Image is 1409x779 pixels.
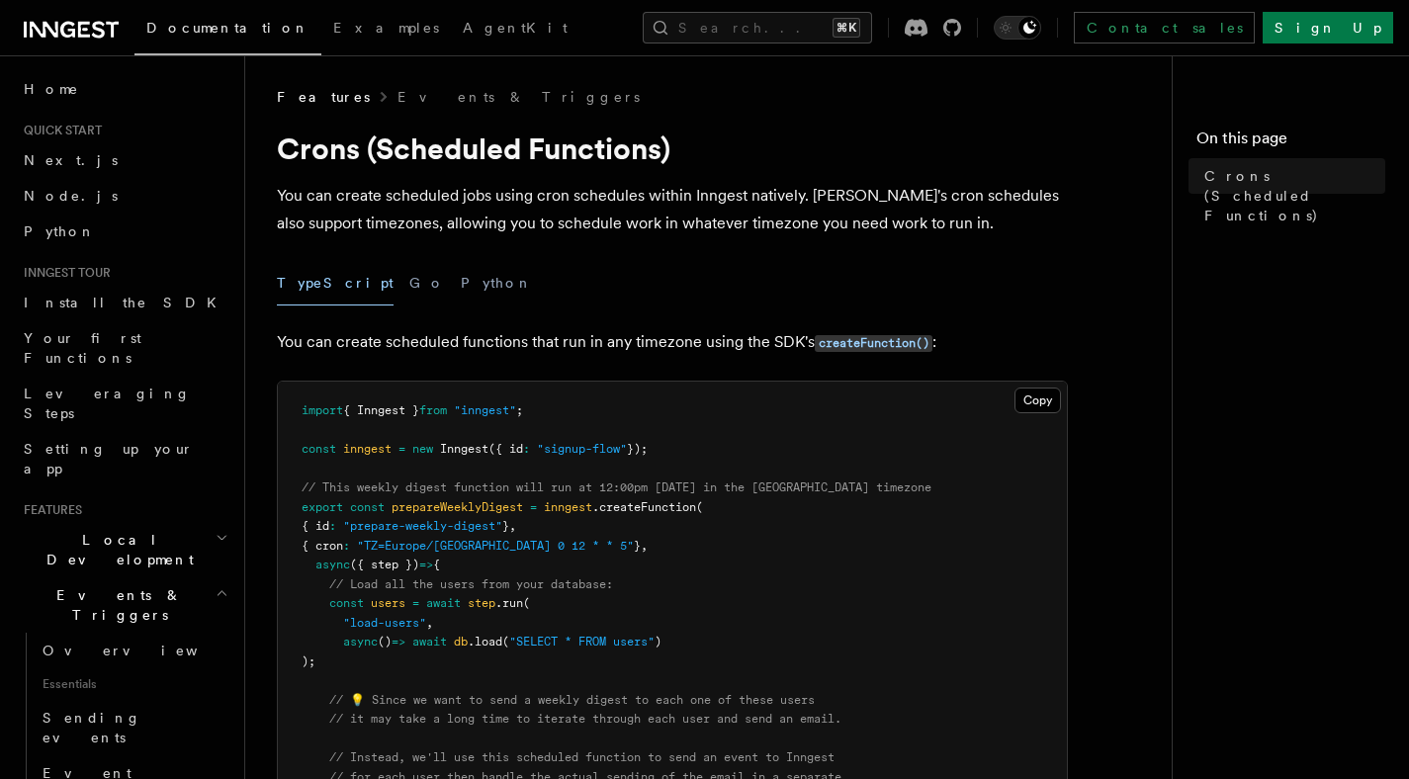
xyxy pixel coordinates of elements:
span: Features [277,87,370,107]
span: "load-users" [343,616,426,630]
span: const [329,596,364,610]
span: } [502,519,509,533]
span: ( [523,596,530,610]
span: ( [502,635,509,649]
span: { [433,558,440,571]
span: ({ step }) [350,558,419,571]
span: await [426,596,461,610]
span: from [419,403,447,417]
span: .run [495,596,523,610]
a: Your first Functions [16,320,232,376]
a: Install the SDK [16,285,232,320]
span: ; [516,403,523,417]
span: () [378,635,392,649]
button: Toggle dark mode [994,16,1041,40]
span: Quick start [16,123,102,138]
span: Overview [43,643,246,658]
span: Features [16,502,82,518]
span: inngest [544,500,592,514]
a: Setting up your app [16,431,232,486]
a: Sign Up [1263,12,1393,43]
span: { cron [302,539,343,553]
a: Node.js [16,178,232,214]
span: Sending events [43,710,141,745]
span: , [509,519,516,533]
button: TypeScript [277,261,394,305]
p: You can create scheduled functions that run in any timezone using the SDK's : [277,328,1068,357]
span: = [398,442,405,456]
span: // Load all the users from your database: [329,577,613,591]
span: inngest [343,442,392,456]
code: createFunction() [815,335,932,352]
a: createFunction() [815,332,932,351]
span: Examples [333,20,439,36]
span: users [371,596,405,610]
span: : [329,519,336,533]
span: ); [302,654,315,668]
span: Install the SDK [24,295,228,310]
span: // it may take a long time to iterate through each user and send an email. [329,712,841,726]
a: Home [16,71,232,107]
span: "inngest" [454,403,516,417]
span: , [641,539,648,553]
button: Local Development [16,522,232,577]
a: Sending events [35,700,232,755]
a: Overview [35,633,232,668]
span: Inngest tour [16,265,111,281]
h4: On this page [1196,127,1385,158]
span: Node.js [24,188,118,204]
span: , [426,616,433,630]
span: Python [24,223,96,239]
kbd: ⌘K [833,18,860,38]
a: Crons (Scheduled Functions) [1196,158,1385,233]
span: const [302,442,336,456]
a: Contact sales [1074,12,1255,43]
a: Next.js [16,142,232,178]
span: ) [655,635,661,649]
span: // This weekly digest function will run at 12:00pm [DATE] in the [GEOGRAPHIC_DATA] timezone [302,480,931,494]
a: Python [16,214,232,249]
span: .load [468,635,502,649]
span: db [454,635,468,649]
span: await [412,635,447,649]
a: Documentation [134,6,321,55]
span: AgentKit [463,20,568,36]
span: { id [302,519,329,533]
span: }); [627,442,648,456]
span: = [412,596,419,610]
span: "prepare-weekly-digest" [343,519,502,533]
span: "signup-flow" [537,442,627,456]
span: async [343,635,378,649]
span: import [302,403,343,417]
span: "TZ=Europe/[GEOGRAPHIC_DATA] 0 12 * * 5" [357,539,634,553]
span: Home [24,79,79,99]
a: Examples [321,6,451,53]
h1: Crons (Scheduled Functions) [277,130,1068,166]
span: Local Development [16,530,216,569]
span: // 💡 Since we want to send a weekly digest to each one of these users [329,693,815,707]
span: : [523,442,530,456]
span: Crons (Scheduled Functions) [1204,166,1385,225]
span: } [634,539,641,553]
span: "SELECT * FROM users" [509,635,655,649]
a: AgentKit [451,6,579,53]
span: Documentation [146,20,309,36]
span: Next.js [24,152,118,168]
p: You can create scheduled jobs using cron schedules within Inngest natively. [PERSON_NAME]'s cron ... [277,182,1068,237]
span: .createFunction [592,500,696,514]
button: Python [461,261,533,305]
span: step [468,596,495,610]
a: Events & Triggers [397,87,640,107]
span: Your first Functions [24,330,141,366]
span: export [302,500,343,514]
span: Setting up your app [24,441,194,476]
button: Events & Triggers [16,577,232,633]
span: ({ id [488,442,523,456]
span: // Instead, we'll use this scheduled function to send an event to Inngest [329,750,835,764]
span: prepareWeeklyDigest [392,500,523,514]
span: new [412,442,433,456]
span: Leveraging Steps [24,386,191,421]
span: Events & Triggers [16,585,216,625]
button: Copy [1014,388,1061,413]
span: => [392,635,405,649]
